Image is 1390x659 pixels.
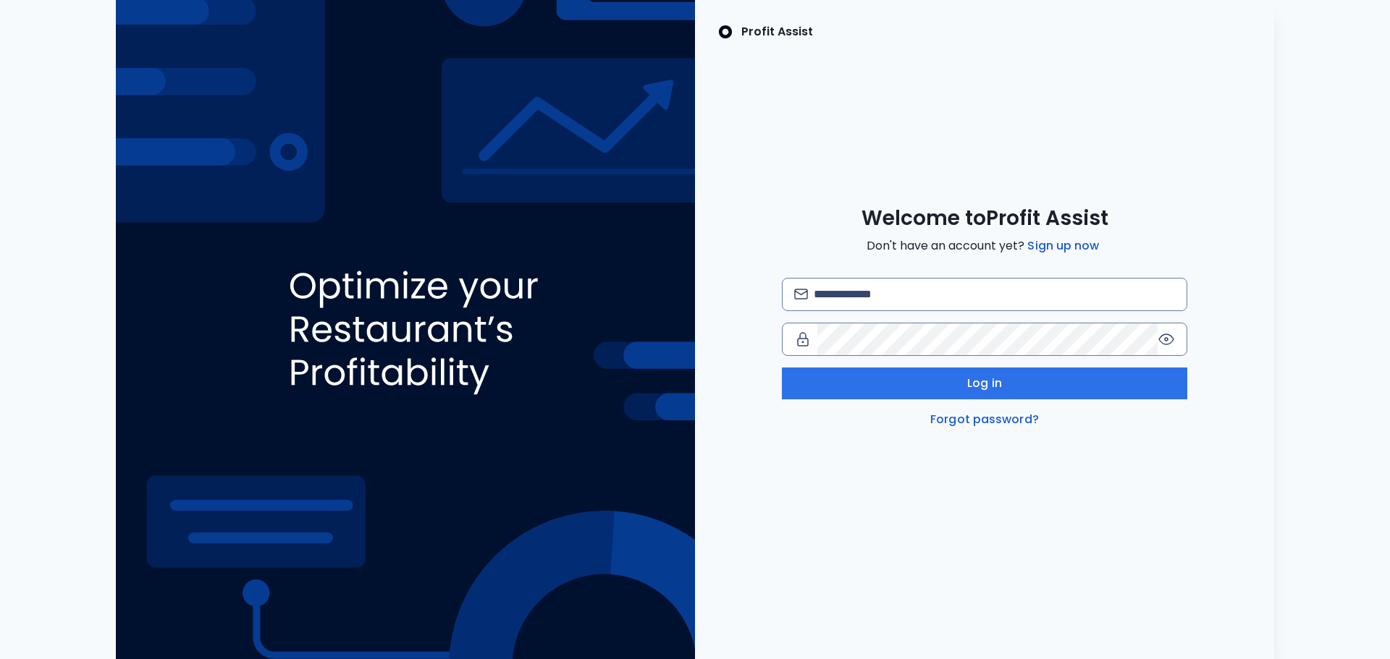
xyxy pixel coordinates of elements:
[741,23,813,41] p: Profit Assist
[967,375,1002,392] span: Log in
[1024,237,1102,255] a: Sign up now
[782,367,1187,399] button: Log in
[927,411,1042,428] a: Forgot password?
[718,23,733,41] img: SpotOn Logo
[794,289,808,299] img: email
[867,237,1102,255] span: Don't have an account yet?
[862,205,1108,231] span: Welcome to Profit Assist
